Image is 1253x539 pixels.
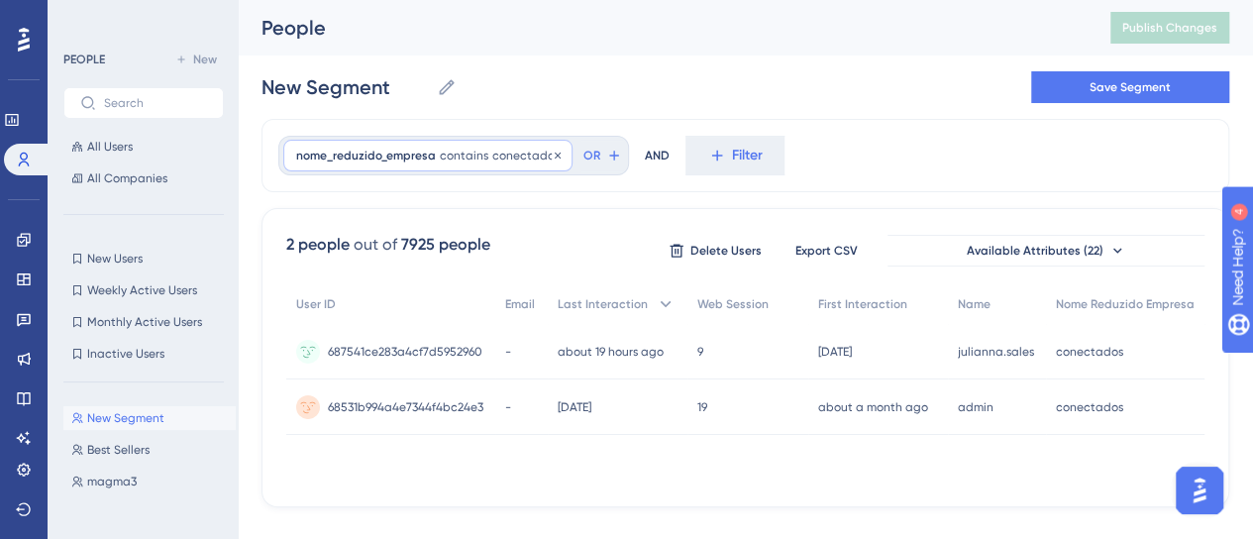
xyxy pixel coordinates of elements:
span: All Users [87,139,133,155]
span: - [505,399,511,415]
span: New [193,52,217,67]
button: Available Attributes (22) [888,235,1204,267]
span: First Interaction [818,296,907,312]
span: Save Segment [1090,79,1171,95]
div: 4 [138,10,144,26]
span: New Segment [87,410,164,426]
div: 7925 people [401,233,490,257]
span: Inactive Users [87,346,164,362]
div: People [261,14,1061,42]
button: New Users [63,247,224,270]
span: 19 [697,399,707,415]
button: New Segment [63,406,236,430]
span: Monthly Active Users [87,314,202,330]
span: conectados [1056,344,1123,360]
span: contains [440,148,488,163]
input: Search [104,96,207,110]
span: - [505,344,511,360]
span: 68531b994a4e7344f4bc24e3 [328,399,483,415]
span: Web Session [697,296,769,312]
span: Best Sellers [87,442,150,458]
span: magma3 [87,474,137,489]
button: Best Sellers [63,438,236,462]
span: Delete Users [690,243,762,259]
span: Name [958,296,991,312]
div: AND [645,136,670,175]
button: Weekly Active Users [63,278,224,302]
span: Export CSV [795,243,858,259]
time: about 19 hours ago [558,345,664,359]
span: New Users [87,251,143,267]
span: Available Attributes (22) [967,243,1103,259]
span: admin [958,399,993,415]
span: Weekly Active Users [87,282,197,298]
button: Delete Users [666,235,765,267]
button: magma3 [63,470,236,493]
span: nome_reduzido_empresa [296,148,436,163]
button: OR [580,140,624,171]
button: Save Segment [1031,71,1229,103]
button: Publish Changes [1110,12,1229,44]
span: User ID [296,296,336,312]
span: All Companies [87,170,167,186]
iframe: UserGuiding AI Assistant Launcher [1170,461,1229,520]
time: [DATE] [558,400,591,414]
span: Need Help? [47,5,124,29]
div: out of [354,233,397,257]
time: about a month ago [818,400,928,414]
span: Email [505,296,535,312]
span: 687541ce283a4cf7d5952960 [328,344,482,360]
input: Segment Name [261,73,429,101]
span: 9 [697,344,703,360]
span: Filter [732,144,763,167]
div: 2 people [286,233,350,257]
span: Last Interaction [558,296,648,312]
span: conectados [492,148,560,163]
button: Monthly Active Users [63,310,224,334]
button: All Users [63,135,224,159]
button: Inactive Users [63,342,224,366]
button: Filter [685,136,784,175]
span: OR [583,148,600,163]
button: All Companies [63,166,224,190]
span: conectados [1056,399,1123,415]
button: New [168,48,224,71]
span: Nome Reduzido Empresa [1056,296,1195,312]
button: Export CSV [777,235,876,267]
time: [DATE] [818,345,852,359]
span: julianna.sales [958,344,1034,360]
div: PEOPLE [63,52,105,67]
span: Publish Changes [1122,20,1217,36]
